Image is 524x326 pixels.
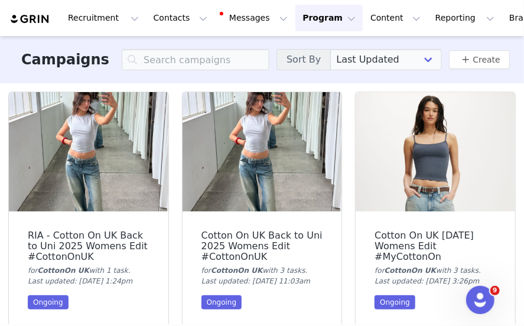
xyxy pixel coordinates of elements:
iframe: Intercom live chat [466,286,494,314]
img: Cotton On UK Back to Uni 2025 Womens Edit #CottonOnUK [183,92,342,211]
span: CottonOn UK [385,266,436,275]
button: Content [363,5,428,31]
img: RIA - Cotton On UK Back to Uni 2025 Womens Edit #CottonOnUK [9,92,168,211]
div: Cotton On UK Back to Uni 2025 Womens Edit #CottonOnUK [201,230,323,262]
div: Last updated: [DATE] 11:03am [201,276,323,286]
div: Last updated: [DATE] 3:26pm [375,276,496,286]
span: s [475,266,479,275]
button: Messages [215,5,295,31]
span: CottonOn UK [211,266,262,275]
div: Last updated: [DATE] 1:24pm [28,276,149,286]
button: Reporting [428,5,502,31]
div: for with 3 task . [375,265,496,276]
a: Create [458,53,500,67]
img: Cotton On UK July 2025 Womens Edit #MyCottonOn [356,92,515,211]
div: Ongoing [28,295,69,309]
div: RIA - Cotton On UK Back to Uni 2025 Womens Edit #CottonOnUK [28,230,149,262]
span: 9 [490,286,500,295]
span: CottonOn UK [38,266,89,275]
button: Recruitment [61,5,146,31]
h3: Campaigns [21,49,109,70]
div: for with 3 task . [201,265,323,276]
img: grin logo [9,14,51,25]
button: Create [449,50,510,69]
div: Cotton On UK [DATE] Womens Edit #MyCottonOn [375,230,496,262]
div: for with 1 task . [28,265,149,276]
button: Contacts [147,5,214,31]
button: Program [295,5,363,31]
span: s [301,266,305,275]
input: Search campaigns [122,49,269,70]
div: Ongoing [375,295,415,309]
div: Ongoing [201,295,242,309]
